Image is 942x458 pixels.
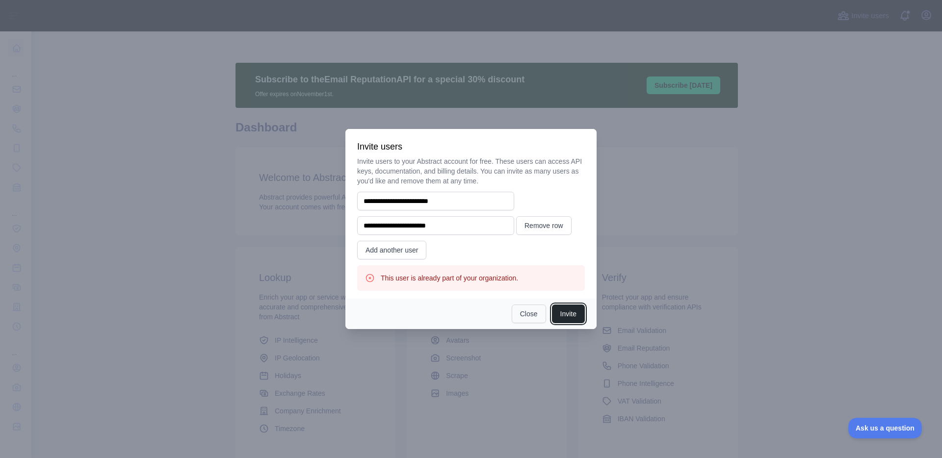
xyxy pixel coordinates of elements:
[357,141,585,153] h3: Invite users
[357,156,585,186] p: Invite users to your Abstract account for free. These users can access API keys, documentation, a...
[381,273,518,283] h3: This user is already part of your organization.
[552,305,585,323] button: Invite
[512,305,546,323] button: Close
[357,241,426,259] button: Add another user
[516,216,572,235] button: Remove row
[848,418,922,438] iframe: Toggle Customer Support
